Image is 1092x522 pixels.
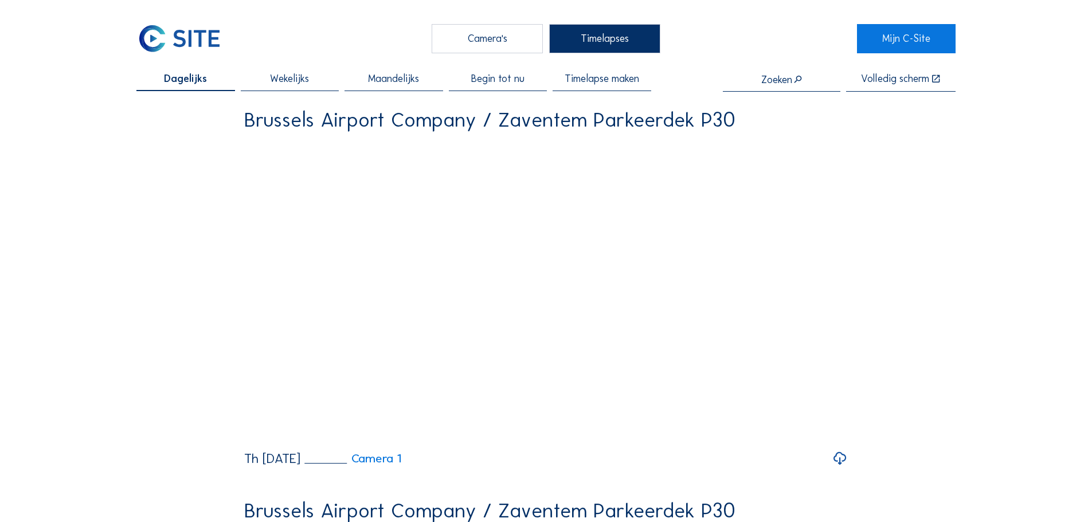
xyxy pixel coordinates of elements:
a: C-SITE Logo [136,24,234,53]
span: Maandelijks [368,74,419,84]
div: Brussels Airport Company / Zaventem Parkeerdek P30 [244,500,735,521]
a: Mijn C-Site [857,24,955,53]
video: Your browser does not support the video tag. [244,139,848,441]
div: Timelapses [549,24,660,53]
div: Volledig scherm [861,74,929,85]
div: Th [DATE] [244,452,300,465]
span: Begin tot nu [471,74,525,84]
div: Camera's [432,24,543,53]
span: Wekelijks [270,74,309,84]
a: Camera 1 [304,453,401,465]
span: Dagelijks [164,74,207,84]
span: Timelapse maken [565,74,639,84]
img: C-SITE Logo [136,24,222,53]
div: Brussels Airport Company / Zaventem Parkeerdek P30 [244,109,735,130]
